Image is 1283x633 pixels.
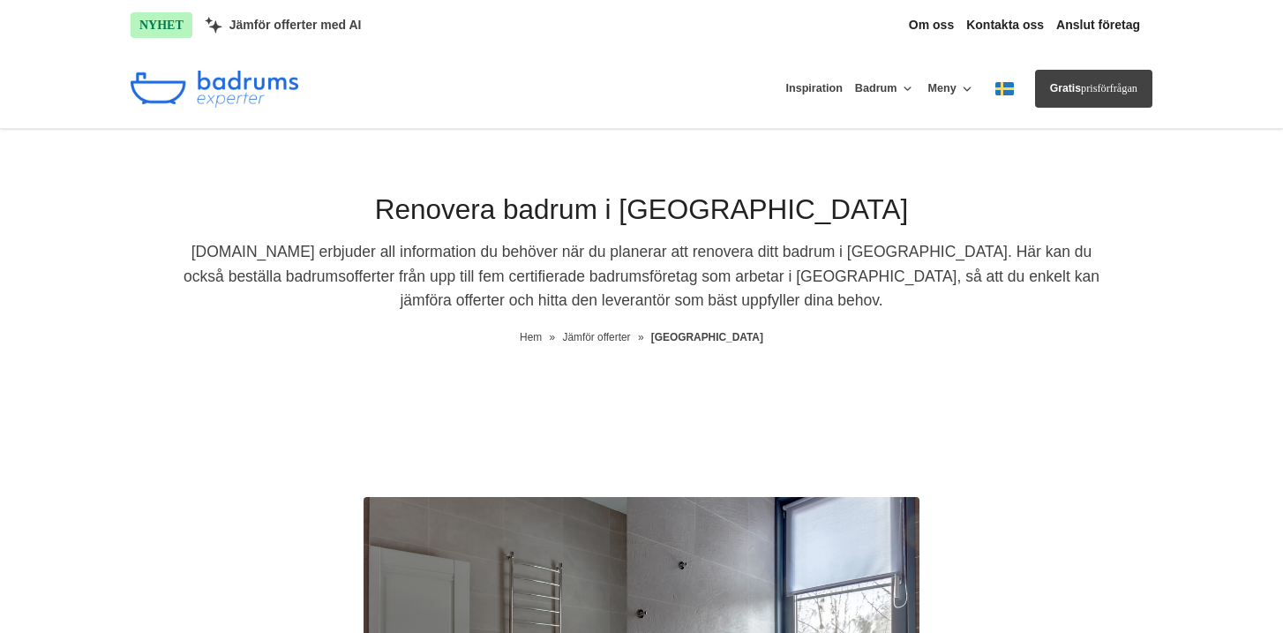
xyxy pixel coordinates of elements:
[909,18,954,33] a: Om oss
[927,69,974,109] button: Meny
[855,69,916,109] button: Badrum
[562,331,633,343] a: Jämför offerter
[966,18,1044,33] a: Kontakta oss
[174,191,1109,241] h1: Renovera badrum i [GEOGRAPHIC_DATA]
[550,329,556,346] span: »
[205,17,362,34] a: Jämför offerter med AI
[520,331,542,343] a: Hem
[174,240,1109,320] p: [DOMAIN_NAME] erbjuder all information du behöver när du planerar att renovera ditt badrum i [GEO...
[562,331,630,343] span: Jämför offerter
[651,331,763,343] a: [GEOGRAPHIC_DATA]
[229,18,362,33] span: Jämför offerter med AI
[1056,18,1140,33] a: Anslut företag
[131,12,192,38] span: NYHET
[131,71,298,108] img: Badrumsexperter.se logotyp
[638,329,644,346] span: »
[174,329,1109,346] nav: Breadcrumb
[785,69,842,109] a: Inspiration
[1050,82,1081,94] span: Gratis
[1035,70,1152,108] a: Gratisprisförfrågan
